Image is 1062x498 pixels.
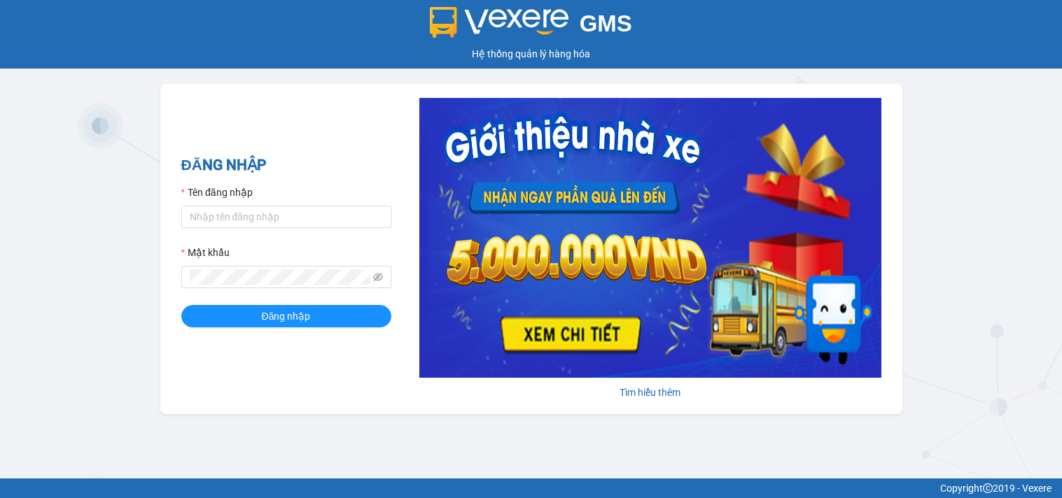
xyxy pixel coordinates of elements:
div: Tìm hiểu thêm [419,385,881,400]
span: eye-invisible [373,272,383,282]
div: Hệ thống quản lý hàng hóa [4,46,1058,62]
label: Mật khẩu [181,245,230,260]
span: copyright [983,483,993,493]
h2: ĐĂNG NHẬP [181,154,391,177]
input: Tên đăng nhập [181,206,391,228]
a: GMS [430,21,632,32]
input: Mật khẩu [190,269,370,285]
img: banner-0 [419,98,881,378]
label: Tên đăng nhập [181,185,253,200]
span: GMS [580,10,632,36]
span: Đăng nhập [262,308,311,324]
div: Copyright 2019 - Vexere [11,481,1051,496]
button: Đăng nhập [181,305,391,327]
img: logo 2 [430,7,568,38]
